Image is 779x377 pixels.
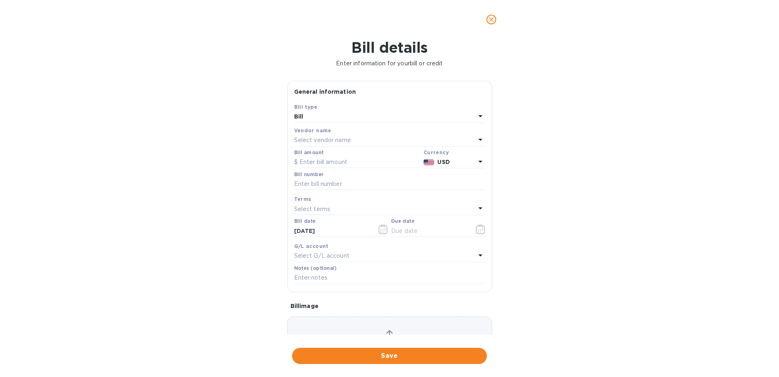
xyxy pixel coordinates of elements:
b: Currency [424,149,449,155]
p: Bill image [291,302,489,310]
label: Due date [391,219,414,224]
b: Bill [294,113,303,120]
p: Select terms [294,205,331,213]
span: Save [299,351,480,361]
label: Bill amount [294,150,323,155]
input: Enter bill number [294,178,485,190]
input: $ Enter bill amount [294,156,420,168]
input: Select date [294,225,371,237]
b: General information [294,88,356,95]
b: Vendor name [294,127,331,134]
button: Save [292,348,487,364]
p: Select vendor name [294,136,351,144]
input: Due date [391,225,468,237]
p: Select G/L account [294,252,349,260]
input: Enter notes [294,272,485,284]
h1: Bill details [6,39,773,56]
label: Bill number [294,172,323,177]
b: Terms [294,196,312,202]
button: close [482,10,501,29]
b: G/L account [294,243,329,249]
p: Enter information for your bill or credit [6,59,773,68]
b: USD [437,159,450,165]
label: Bill date [294,219,316,224]
img: USD [424,159,435,165]
b: Bill type [294,104,318,110]
label: Notes (optional) [294,266,337,271]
